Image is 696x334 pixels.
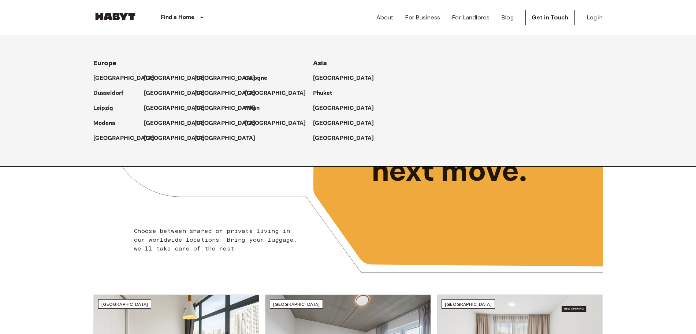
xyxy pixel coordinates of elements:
a: [GEOGRAPHIC_DATA] [194,74,263,83]
p: [GEOGRAPHIC_DATA] [93,134,155,143]
p: Leipzig [93,104,113,113]
a: [GEOGRAPHIC_DATA] [93,134,162,143]
a: [GEOGRAPHIC_DATA] [194,89,263,98]
a: [GEOGRAPHIC_DATA] [144,89,212,98]
p: [GEOGRAPHIC_DATA] [313,104,374,113]
a: Dusseldorf [93,89,131,98]
p: [GEOGRAPHIC_DATA] [194,89,256,98]
p: Find a Home [161,13,195,22]
p: [GEOGRAPHIC_DATA] [144,119,205,128]
p: Choose between shared or private living in our worldwide locations. Bring your luggage, we'll tak... [134,227,302,253]
p: [GEOGRAPHIC_DATA] [245,119,306,128]
a: [GEOGRAPHIC_DATA] [194,104,263,113]
p: [GEOGRAPHIC_DATA] [313,74,374,83]
p: [GEOGRAPHIC_DATA] [93,74,155,83]
span: [GEOGRAPHIC_DATA] [273,301,320,307]
p: Modena [93,119,116,128]
p: [GEOGRAPHIC_DATA] [313,119,374,128]
span: [GEOGRAPHIC_DATA] [101,301,148,307]
p: Dusseldorf [93,89,124,98]
p: [GEOGRAPHIC_DATA] [144,74,205,83]
a: [GEOGRAPHIC_DATA] [313,74,382,83]
p: [GEOGRAPHIC_DATA] [245,89,306,98]
a: For Landlords [452,13,490,22]
p: Cologne [245,74,268,83]
a: Milan [245,104,267,113]
a: [GEOGRAPHIC_DATA] [144,119,212,128]
p: [GEOGRAPHIC_DATA] [194,119,256,128]
a: Blog [501,13,514,22]
a: [GEOGRAPHIC_DATA] [93,74,162,83]
a: [GEOGRAPHIC_DATA] [194,134,263,143]
a: [GEOGRAPHIC_DATA] [144,104,212,113]
a: [GEOGRAPHIC_DATA] [313,134,382,143]
a: [GEOGRAPHIC_DATA] [194,119,263,128]
p: Phuket [313,89,332,98]
img: Habyt [93,13,137,20]
a: Log in [587,13,603,22]
p: [GEOGRAPHIC_DATA] [194,74,256,83]
p: [GEOGRAPHIC_DATA] [144,104,205,113]
a: Get in Touch [525,10,575,25]
a: For Business [405,13,440,22]
p: [GEOGRAPHIC_DATA] [194,134,256,143]
p: Unlock your next move. [372,116,591,190]
a: Modena [93,119,123,128]
p: [GEOGRAPHIC_DATA] [194,104,256,113]
a: About [376,13,394,22]
a: [GEOGRAPHIC_DATA] [245,119,313,128]
a: Cologne [245,74,275,83]
a: [GEOGRAPHIC_DATA] [144,74,212,83]
p: Milan [245,104,260,113]
a: [GEOGRAPHIC_DATA] [245,89,313,98]
a: [GEOGRAPHIC_DATA] [144,134,212,143]
a: Leipzig [93,104,121,113]
p: [GEOGRAPHIC_DATA] [144,89,205,98]
a: [GEOGRAPHIC_DATA] [313,119,382,128]
p: [GEOGRAPHIC_DATA] [144,134,205,143]
span: Asia [313,59,327,67]
p: [GEOGRAPHIC_DATA] [313,134,374,143]
a: Phuket [313,89,340,98]
span: Europe [93,59,117,67]
a: [GEOGRAPHIC_DATA] [313,104,382,113]
span: [GEOGRAPHIC_DATA] [445,301,492,307]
